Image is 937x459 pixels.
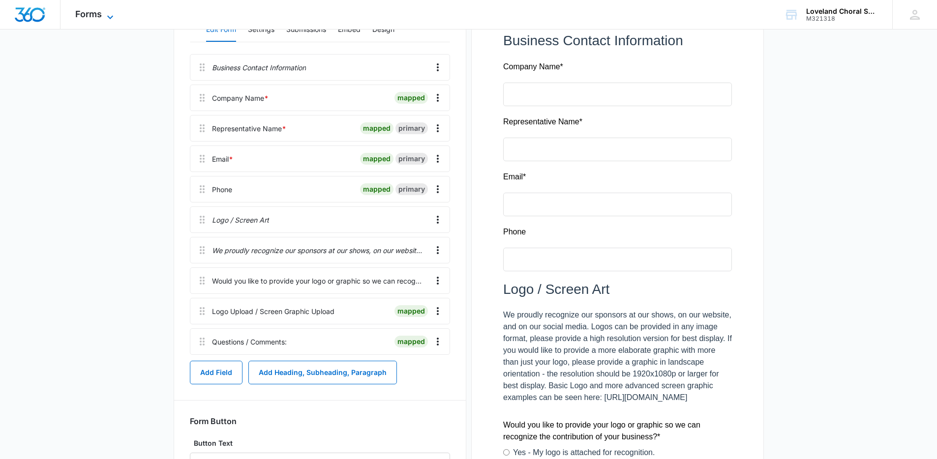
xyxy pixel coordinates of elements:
div: Would you like to provide your logo or graphic so we can recognize the contribution of your busin... [212,276,422,286]
button: Overflow Menu [430,242,446,258]
button: Design [372,18,394,42]
button: Overflow Menu [430,181,446,197]
div: Email [212,154,233,164]
button: Overflow Menu [430,120,446,136]
div: Logo Upload / Screen Graphic Upload [212,306,334,316]
button: Add Heading, Subheading, Paragraph [248,361,397,384]
label: Yes - My logo is attached for recognition. [10,414,151,426]
button: Overflow Menu [430,90,446,106]
label: Yes - I have attached a graphic with more than just my logo on it. [10,430,229,454]
div: Company Name [212,93,269,103]
button: Submissions [286,18,326,42]
div: mapped [394,305,428,317]
p: Logo / Screen Art [212,215,269,225]
div: mapped [394,92,428,104]
button: Overflow Menu [430,151,446,167]
h3: Form Button [190,416,237,426]
button: Embed [338,18,361,42]
div: account name [806,7,878,15]
div: mapped [360,153,393,165]
div: primary [395,153,428,165]
div: primary [395,122,428,134]
div: Representative Name [212,123,286,134]
p: We proudly recognize our sponsors at our shows, on our website, and on our social media. Logos ca... [212,245,422,256]
button: Overflow Menu [430,334,446,349]
div: mapped [360,183,393,195]
button: Settings [248,18,274,42]
label: Button Text [190,438,450,449]
div: account id [806,15,878,22]
p: Business Contact Information [212,62,306,73]
button: Overflow Menu [430,303,446,319]
button: Overflow Menu [430,59,446,75]
span: Forms [75,9,102,19]
button: Overflow Menu [430,212,446,228]
button: Add Field [190,361,242,384]
div: Phone [212,184,232,195]
div: mapped [394,336,428,347]
button: Edit Form [206,18,236,42]
div: mapped [360,122,393,134]
button: Overflow Menu [430,273,446,288]
div: Questions / Comments: [212,337,287,347]
div: primary [395,183,428,195]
